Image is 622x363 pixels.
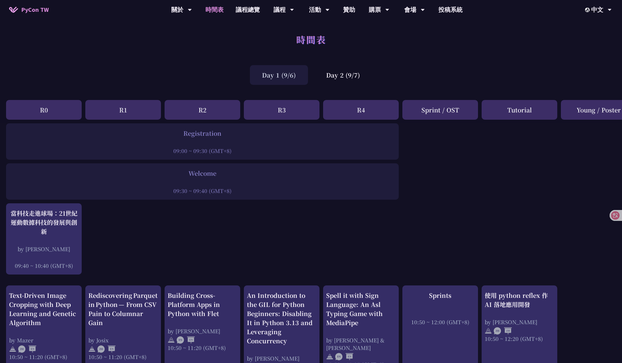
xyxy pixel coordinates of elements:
[88,353,158,361] div: 10:50 ~ 11:20 (GMT+8)
[168,336,175,344] img: svg+xml;base64,PHN2ZyB4bWxucz0iaHR0cDovL3d3dy53My5vcmcvMjAwMC9zdmciIHdpZHRoPSIyNCIgaGVpZ2h0PSIyNC...
[177,336,195,344] img: ENEN.5a408d1.svg
[585,8,591,12] img: Locale Icon
[326,291,396,327] div: Spell it with Sign Language: An Asl Typing Game with MediaPipe
[323,100,399,120] div: R4
[6,100,82,120] div: R0
[9,187,396,195] div: 09:30 ~ 09:40 (GMT+8)
[485,291,554,309] div: 使用 python reflex 作 AI 落地應用開發
[314,65,372,85] div: Day 2 (9/7)
[247,355,316,362] div: by [PERSON_NAME]
[250,65,308,85] div: Day 1 (9/6)
[9,291,79,327] div: Text-Driven Image Cropping with Deep Learning and Genetic Algorithm
[3,2,55,17] a: PyCon TW
[165,100,240,120] div: R2
[402,100,478,120] div: Sprint / OST
[485,318,554,326] div: by [PERSON_NAME]
[97,345,116,353] img: ZHEN.371966e.svg
[335,353,353,360] img: ENEN.5a408d1.svg
[326,353,333,360] img: svg+xml;base64,PHN2ZyB4bWxucz0iaHR0cDovL3d3dy53My5vcmcvMjAwMC9zdmciIHdpZHRoPSIyNCIgaGVpZ2h0PSIyNC...
[9,336,79,344] div: by Mazer
[168,291,237,318] div: Building Cross-Platform Apps in Python with Flet
[247,291,316,345] div: An Introduction to the GIL for Python Beginners: Disabling It in Python 3.13 and Leveraging Concu...
[485,335,554,342] div: 10:50 ~ 12:20 (GMT+8)
[405,291,475,300] div: Sprints
[326,336,396,351] div: by [PERSON_NAME] & [PERSON_NAME]
[485,327,492,335] img: svg+xml;base64,PHN2ZyB4bWxucz0iaHR0cDovL3d3dy53My5vcmcvMjAwMC9zdmciIHdpZHRoPSIyNCIgaGVpZ2h0PSIyNC...
[9,353,79,361] div: 10:50 ~ 11:20 (GMT+8)
[21,5,49,14] span: PyCon TW
[482,100,557,120] div: Tutorial
[88,345,96,353] img: svg+xml;base64,PHN2ZyB4bWxucz0iaHR0cDovL3d3dy53My5vcmcvMjAwMC9zdmciIHdpZHRoPSIyNCIgaGVpZ2h0PSIyNC...
[405,318,475,326] div: 10:50 ~ 12:00 (GMT+8)
[9,169,396,178] div: Welcome
[244,100,319,120] div: R3
[9,147,396,155] div: 09:00 ~ 09:30 (GMT+8)
[18,345,36,353] img: ZHEN.371966e.svg
[9,209,79,236] div: 當科技走進球場：21世紀運動數據科技的發展與創新
[494,327,512,335] img: ZHZH.38617ef.svg
[85,100,161,120] div: R1
[168,327,237,335] div: by [PERSON_NAME]
[9,345,16,353] img: svg+xml;base64,PHN2ZyB4bWxucz0iaHR0cDovL3d3dy53My5vcmcvMjAwMC9zdmciIHdpZHRoPSIyNCIgaGVpZ2h0PSIyNC...
[9,209,79,269] a: 當科技走進球場：21世紀運動數據科技的發展與創新 by [PERSON_NAME] 09:40 ~ 10:40 (GMT+8)
[168,344,237,351] div: 10:50 ~ 11:20 (GMT+8)
[88,336,158,344] div: by Josix
[9,7,18,13] img: Home icon of PyCon TW 2025
[9,262,79,269] div: 09:40 ~ 10:40 (GMT+8)
[88,291,158,327] div: Rediscovering Parquet in Python — From CSV Pain to Columnar Gain
[9,129,396,138] div: Registration
[9,245,79,253] div: by [PERSON_NAME]
[296,30,326,48] h1: 時間表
